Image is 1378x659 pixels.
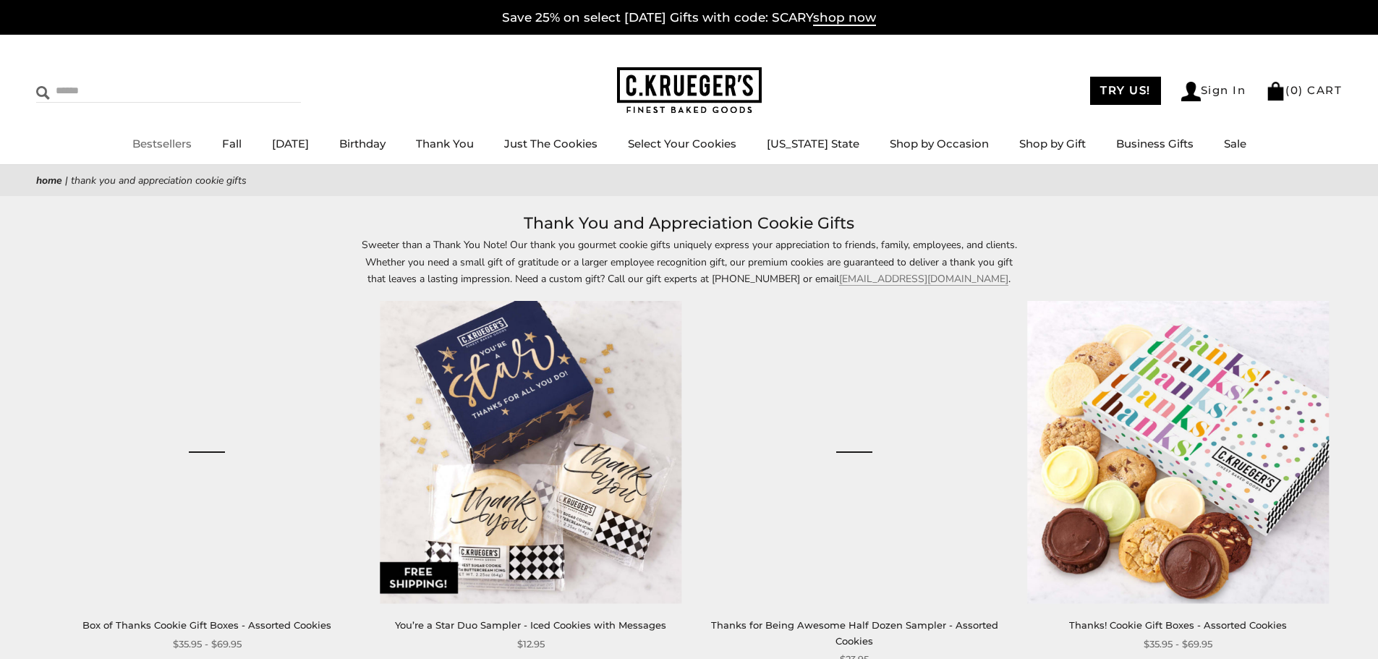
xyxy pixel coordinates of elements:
a: TRY US! [1090,77,1161,105]
img: Search [36,86,50,100]
a: Birthday [339,137,386,150]
input: Search [36,80,208,102]
a: Box of Thanks Cookie Gift Boxes - Assorted Cookies [82,619,331,631]
a: Thanks! Cookie Gift Boxes - Assorted Cookies [1069,619,1287,631]
a: Bestsellers [132,137,192,150]
span: | [65,174,68,187]
a: Sign In [1181,82,1246,101]
a: Save 25% on select [DATE] Gifts with code: SCARYshop now [502,10,876,26]
img: Thanks! Cookie Gift Boxes - Assorted Cookies [1027,302,1329,603]
a: Shop by Gift [1019,137,1086,150]
img: Bag [1266,82,1285,101]
a: [DATE] [272,137,309,150]
a: Just The Cookies [504,137,597,150]
a: (0) CART [1266,83,1342,97]
p: Sweeter than a Thank You Note! Our thank you gourmet cookie gifts uniquely express your appreciat... [357,237,1022,286]
a: [EMAIL_ADDRESS][DOMAIN_NAME] [839,272,1008,286]
span: $35.95 - $69.95 [173,637,242,652]
a: Select Your Cookies [628,137,736,150]
a: Thank You [416,137,474,150]
nav: breadcrumbs [36,172,1342,189]
a: You’re a Star Duo Sampler - Iced Cookies with Messages [395,619,666,631]
a: Shop by Occasion [890,137,989,150]
a: Thanks for Being Awesome Half Dozen Sampler - Assorted Cookies [704,302,1005,603]
a: Box of Thanks Cookie Gift Boxes - Assorted Cookies [56,302,358,603]
img: You’re a Star Duo Sampler - Iced Cookies with Messages [380,302,681,603]
span: $35.95 - $69.95 [1144,637,1212,652]
span: $12.95 [517,637,545,652]
a: Sale [1224,137,1246,150]
a: Business Gifts [1116,137,1194,150]
iframe: Sign Up via Text for Offers [12,604,150,647]
img: C.KRUEGER'S [617,67,762,114]
a: Fall [222,137,242,150]
span: Thank You and Appreciation Cookie Gifts [71,174,247,187]
h1: Thank You and Appreciation Cookie Gifts [58,211,1320,237]
a: Home [36,174,62,187]
a: Thanks for Being Awesome Half Dozen Sampler - Assorted Cookies [711,619,998,646]
img: Account [1181,82,1201,101]
a: [US_STATE] State [767,137,859,150]
span: 0 [1290,83,1299,97]
span: shop now [813,10,876,26]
